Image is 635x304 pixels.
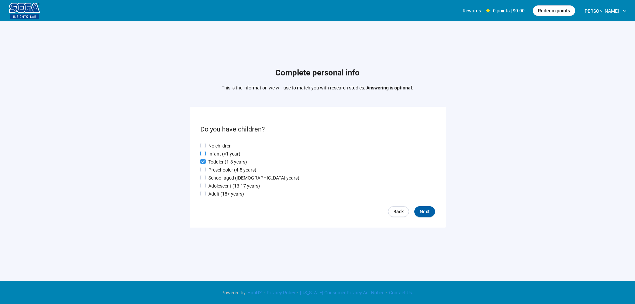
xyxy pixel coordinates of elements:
p: Adolescent (13-17 years) [208,182,260,190]
a: [US_STATE] Consumer Privacy Act Notice [298,290,386,295]
a: HubUX [246,290,264,295]
p: Infant (<1 year) [208,150,240,158]
strong: Answering is optional. [366,85,413,90]
div: · · · [221,289,414,296]
span: [PERSON_NAME] [583,0,619,22]
p: Preschooler (4-5 years) [208,166,256,174]
p: Do you have children? [200,124,435,134]
span: down [622,9,627,13]
button: Next [414,206,435,217]
p: Adult (18+ years) [208,190,244,198]
span: Powered by [221,290,246,295]
p: Toddler (1-3 years) [208,158,247,166]
h1: Complete personal info [222,67,413,79]
button: Redeem points [533,5,575,16]
span: Next [420,208,430,215]
a: Contact Us [387,290,414,295]
span: Redeem points [538,7,570,14]
p: No children [208,142,232,149]
a: Back [388,206,409,217]
a: Privacy Policy [265,290,297,295]
p: School-aged ([DEMOGRAPHIC_DATA] years) [208,174,299,182]
p: This is the information we will use to match you with research studies. [222,84,413,91]
span: star [486,8,490,13]
span: Back [393,208,404,215]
